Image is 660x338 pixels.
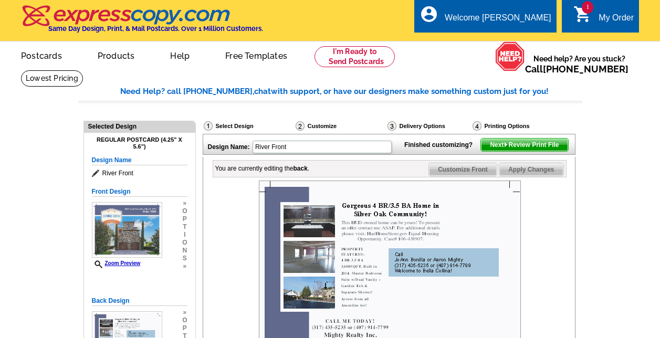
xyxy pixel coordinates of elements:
[182,262,187,270] span: »
[92,168,187,178] span: River Front
[445,13,551,28] div: Welcome [PERSON_NAME]
[21,13,263,33] a: Same Day Design, Print, & Mail Postcards. Over 1 Million Customers.
[472,121,565,131] div: Printing Options
[573,12,634,25] a: 1 shopping_cart My Order
[420,5,438,24] i: account_circle
[182,309,187,316] span: »
[387,121,396,131] img: Delivery Options
[215,164,310,173] div: You are currently editing the .
[254,87,271,96] span: chat
[92,136,187,150] h4: Regular Postcard (4.25" x 5.6")
[4,43,79,67] a: Postcards
[208,43,304,67] a: Free Templates
[573,5,592,24] i: shopping_cart
[92,260,141,266] a: Zoom Preview
[182,247,187,255] span: n
[182,215,187,223] span: p
[153,43,206,67] a: Help
[495,41,525,71] img: help
[92,296,187,306] h5: Back Design
[120,86,582,98] div: Need Help? call [PHONE_NUMBER], with support, or have our designers make something custom just fo...
[81,43,152,67] a: Products
[182,255,187,262] span: s
[386,121,472,134] div: Delivery Options
[182,207,187,215] span: o
[473,121,481,131] img: Printing Options & Summary
[92,187,187,197] h5: Front Design
[525,64,628,75] span: Call
[182,324,187,332] span: p
[481,139,568,151] span: Next Review Print File
[182,199,187,207] span: »
[182,231,187,239] span: i
[203,121,295,134] div: Select Design
[296,121,305,131] img: Customize
[92,202,162,258] img: Z18908359_00001_1.jpg
[525,54,634,75] span: Need help? Are you stuck?
[504,142,508,147] img: button-next-arrow-white.png
[499,163,563,176] span: Apply Changes
[543,64,628,75] a: [PHONE_NUMBER]
[294,165,308,172] b: back
[48,25,263,33] h4: Same Day Design, Print, & Mail Postcards. Over 1 Million Customers.
[204,121,213,131] img: Select Design
[512,305,660,338] iframe: LiveChat chat widget
[182,316,187,324] span: o
[429,163,497,176] span: Customize Front
[208,143,250,151] strong: Design Name:
[84,121,195,131] div: Selected Design
[182,223,187,231] span: t
[92,155,187,165] h5: Design Name
[295,121,386,134] div: Customize
[182,239,187,247] span: o
[599,13,634,28] div: My Order
[404,141,479,149] strong: Finished customizing?
[582,1,593,14] span: 1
